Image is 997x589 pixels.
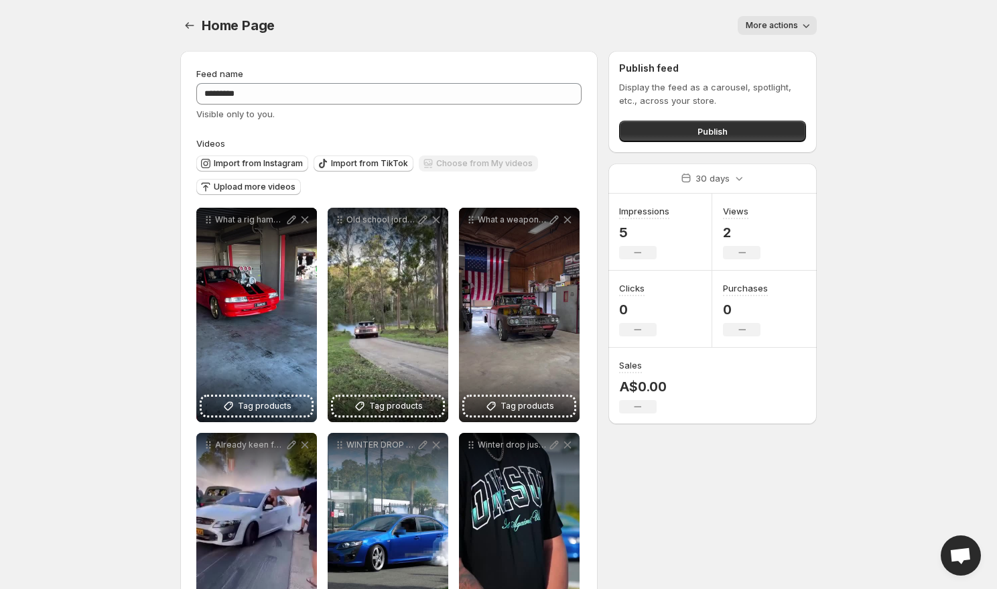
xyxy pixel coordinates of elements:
[328,208,448,422] div: Old school jordanflockhart prostreetnationaus ONESUPTag products
[695,172,730,185] p: 30 days
[214,158,303,169] span: Import from Instagram
[346,214,416,225] p: Old school jordanflockhart prostreetnationaus ONESUP
[464,397,574,415] button: Tag products
[619,204,669,218] h3: Impressions
[215,214,285,225] p: What a rig hamerd_vn ONESUP
[723,224,760,241] p: 2
[202,397,312,415] button: Tag products
[346,440,416,450] p: WINTER DROP LIVE
[941,535,981,576] div: Open chat
[196,68,243,79] span: Feed name
[619,281,645,295] h3: Clicks
[619,302,657,318] p: 0
[238,399,291,413] span: Tag products
[619,224,669,241] p: 5
[501,399,554,413] span: Tag products
[478,440,547,450] p: Winter drop just around the corner cactus_content
[746,20,798,31] span: More actions
[459,208,580,422] div: What a weapon This is what I can a shed skid ONESUPTag products
[196,138,225,149] span: Videos
[619,62,806,75] h2: Publish feed
[196,208,317,422] div: What a rig hamerd_vn ONESUPTag products
[619,121,806,142] button: Publish
[619,80,806,107] p: Display the feed as a carousel, spotlight, etc., across your store.
[314,155,413,172] button: Import from TikTok
[369,399,423,413] span: Tag products
[196,155,308,172] button: Import from Instagram
[619,379,667,395] p: A$0.00
[333,397,443,415] button: Tag products
[196,179,301,195] button: Upload more videos
[723,281,768,295] h3: Purchases
[478,214,547,225] p: What a weapon This is what I can a shed skid ONESUP
[697,125,728,138] span: Publish
[738,16,817,35] button: More actions
[215,440,285,450] p: Already keen for Summernats next year ONESUP
[331,158,408,169] span: Import from TikTok
[723,204,748,218] h3: Views
[619,358,642,372] h3: Sales
[196,109,275,119] span: Visible only to you.
[180,16,199,35] button: Settings
[723,302,768,318] p: 0
[202,17,275,34] span: Home Page
[214,182,295,192] span: Upload more videos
